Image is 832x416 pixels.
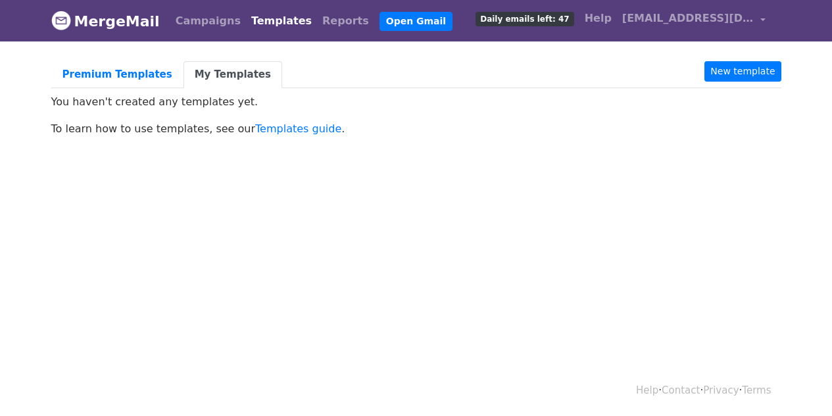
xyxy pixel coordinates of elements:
a: Terms [742,384,771,396]
a: Templates [246,8,317,34]
p: You haven't created any templates yet. [51,95,781,109]
a: [EMAIL_ADDRESS][DOMAIN_NAME] [617,5,771,36]
a: New template [704,61,781,82]
span: Daily emails left: 47 [476,12,574,26]
a: Campaigns [170,8,246,34]
a: Daily emails left: 47 [470,5,579,32]
a: Help [579,5,617,32]
a: Premium Templates [51,61,184,88]
a: Privacy [703,384,739,396]
a: Contact [662,384,700,396]
p: To learn how to use templates, see our . [51,122,781,136]
a: My Templates [184,61,282,88]
a: MergeMail [51,7,160,35]
a: Open Gmail [379,12,453,31]
a: Reports [317,8,374,34]
a: Templates guide [255,122,341,135]
img: MergeMail logo [51,11,71,30]
a: Help [636,384,658,396]
span: [EMAIL_ADDRESS][DOMAIN_NAME] [622,11,754,26]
